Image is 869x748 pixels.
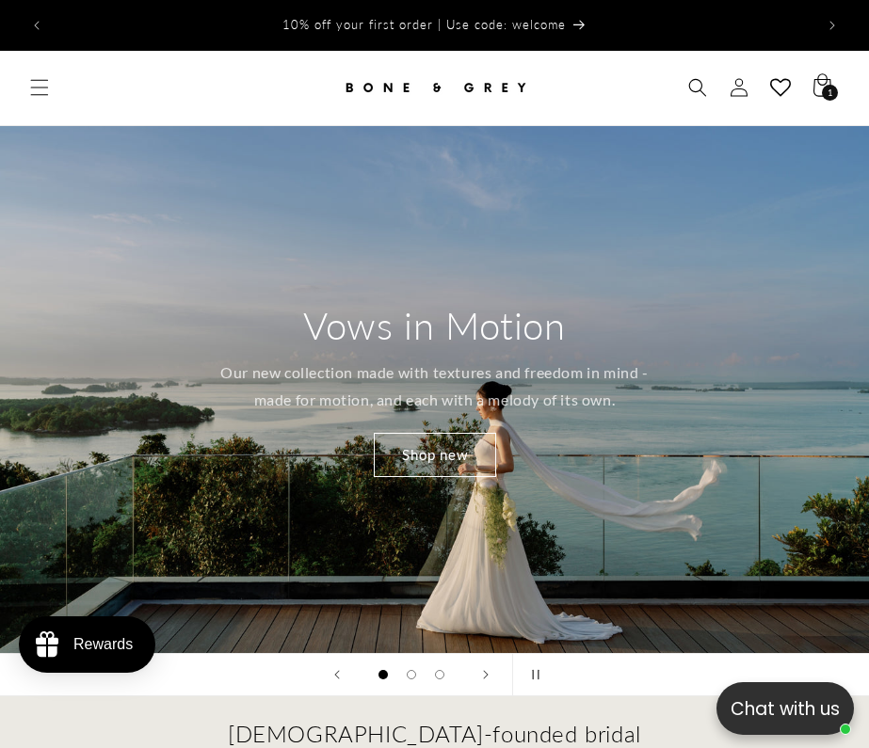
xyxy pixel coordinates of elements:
[465,654,507,695] button: Next slide
[303,301,565,350] h2: Vows in Motion
[333,60,536,116] a: Bone and Grey Bridal
[316,654,358,695] button: Previous slide
[19,67,60,108] summary: Menu
[426,660,454,689] button: Load slide 3 of 3
[716,682,854,735] button: Open chatbox
[16,5,57,46] button: Previous announcement
[716,695,854,723] p: Chat with us
[73,636,133,653] div: Rewards
[812,5,853,46] button: Next announcement
[369,660,397,689] button: Load slide 1 of 3
[341,67,529,108] img: Bone and Grey Bridal
[374,433,496,477] a: Shop new
[211,359,658,414] p: Our new collection made with textures and freedom in mind - made for motion, and each with a melo...
[512,654,554,695] button: Pause slideshow
[828,85,833,101] span: 1
[677,67,718,108] summary: Search
[397,660,426,689] button: Load slide 2 of 3
[282,17,566,32] span: 10% off your first order | Use code: welcome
